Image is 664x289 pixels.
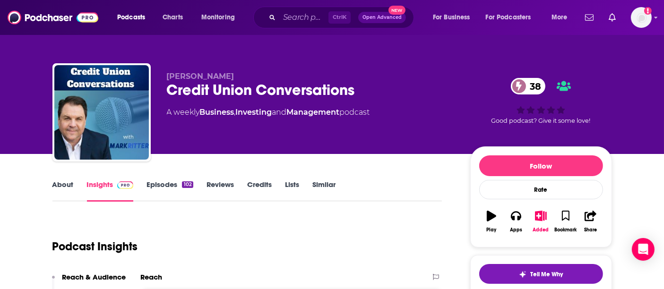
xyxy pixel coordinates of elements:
img: tell me why sparkle [519,271,526,278]
h2: Reach [141,272,163,281]
a: About [52,180,74,202]
img: Podchaser Pro [117,181,134,189]
a: Charts [156,10,189,25]
div: Share [584,227,597,233]
div: Apps [510,227,522,233]
a: Episodes102 [147,180,193,202]
span: Podcasts [117,11,145,24]
button: Added [528,204,553,238]
span: 38 [520,78,546,94]
a: Business [200,108,234,117]
a: Investing [236,108,272,117]
button: Bookmark [553,204,578,238]
button: Play [479,204,504,238]
span: Monitoring [201,11,235,24]
img: Podchaser - Follow, Share and Rate Podcasts [8,8,98,26]
span: Charts [163,11,183,24]
p: Reach & Audience [62,272,126,281]
a: 38 [511,78,546,94]
button: Show profile menu [631,7,652,28]
span: For Business [433,11,470,24]
div: Open Intercom Messenger [632,238,655,261]
button: Open AdvancedNew [358,12,406,23]
div: Search podcasts, credits, & more... [262,7,423,28]
a: Similar [312,180,336,202]
a: Show notifications dropdown [605,9,620,25]
button: open menu [195,10,247,25]
span: Tell Me Why [530,271,563,278]
img: Credit Union Conversations [54,65,149,160]
div: 38Good podcast? Give it some love! [470,72,612,130]
div: Play [486,227,496,233]
button: open menu [480,10,545,25]
img: User Profile [631,7,652,28]
span: New [388,6,405,15]
input: Search podcasts, credits, & more... [279,10,328,25]
a: Credits [247,180,272,202]
button: open menu [111,10,157,25]
svg: Email not verified [644,7,652,15]
div: Bookmark [554,227,577,233]
h1: Podcast Insights [52,239,138,254]
span: [PERSON_NAME] [167,72,234,81]
button: open menu [426,10,482,25]
span: and [272,108,287,117]
button: Apps [504,204,528,238]
div: A weekly podcast [167,107,370,118]
a: Reviews [207,180,234,202]
button: Share [578,204,603,238]
a: Management [287,108,340,117]
div: 102 [182,181,193,188]
a: Lists [285,180,299,202]
div: Added [533,227,549,233]
div: Rate [479,180,603,199]
a: InsightsPodchaser Pro [87,180,134,202]
button: tell me why sparkleTell Me Why [479,264,603,284]
span: Good podcast? Give it some love! [492,117,591,124]
span: , [234,108,236,117]
span: For Podcasters [486,11,531,24]
a: Show notifications dropdown [581,9,597,25]
span: Ctrl K [328,11,351,24]
span: More [552,11,568,24]
span: Logged in as dresnic [631,7,652,28]
span: Open Advanced [362,15,402,20]
button: Follow [479,155,603,176]
button: open menu [545,10,579,25]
